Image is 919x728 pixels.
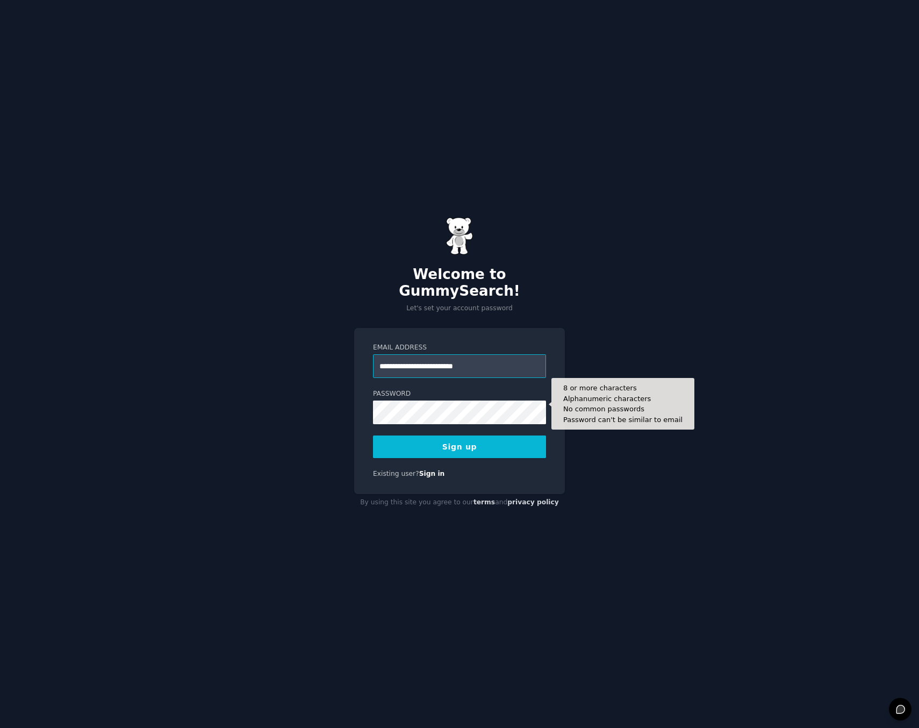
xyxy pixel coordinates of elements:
a: terms [473,498,495,506]
label: Email Address [373,343,546,353]
h2: Welcome to GummySearch! [354,266,565,300]
a: Sign in [419,470,445,477]
div: By using this site you agree to our and [354,494,565,511]
button: Sign up [373,436,546,458]
label: Password [373,389,546,399]
p: Let's set your account password [354,304,565,313]
span: Existing user? [373,470,419,477]
img: Gummy Bear [446,217,473,255]
a: privacy policy [507,498,559,506]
